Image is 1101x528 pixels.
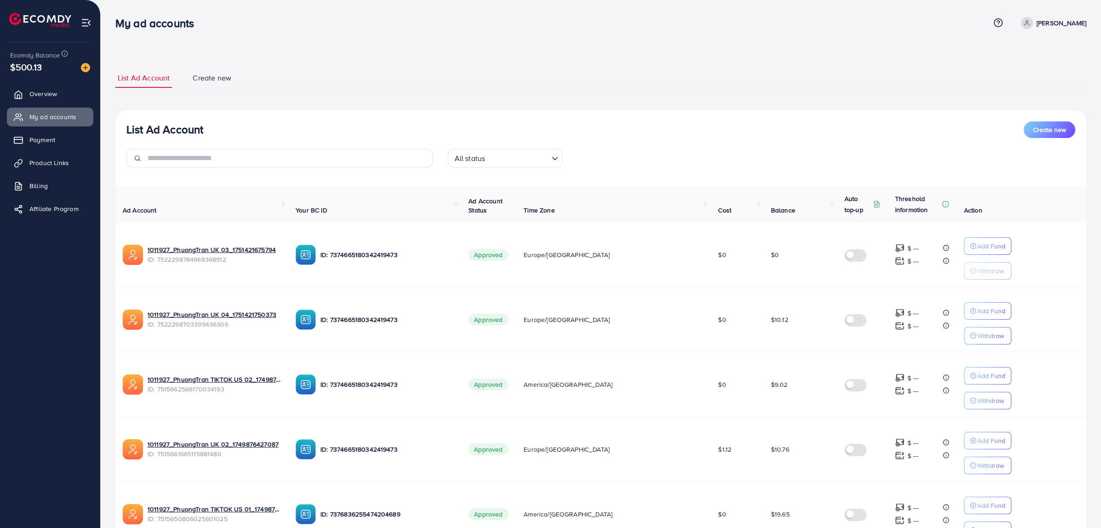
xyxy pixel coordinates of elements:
img: logo [9,13,71,27]
h3: My ad accounts [115,17,201,30]
p: Auto top-up [844,193,871,215]
img: ic-ba-acc.ded83a64.svg [296,504,316,524]
span: $500.13 [10,60,42,74]
img: ic-ba-acc.ded83a64.svg [296,245,316,265]
button: Withdraw [964,457,1011,474]
span: $0 [718,315,726,324]
span: Balance [771,206,795,215]
p: $ --- [907,437,919,448]
img: menu [81,17,91,28]
span: $19.65 [771,510,790,519]
img: top-up amount [895,243,905,253]
p: $ --- [907,515,919,526]
p: Withdraw [977,395,1004,406]
img: top-up amount [895,386,905,396]
img: top-up amount [895,438,905,448]
span: Cost [718,206,731,215]
p: $ --- [907,450,919,461]
img: ic-ba-acc.ded83a64.svg [296,439,316,459]
p: Withdraw [977,265,1004,276]
p: Threshold information [895,193,940,215]
div: Search for option [448,149,563,167]
button: Withdraw [964,327,1011,344]
p: Add Fund [977,305,1005,316]
img: top-up amount [895,373,905,383]
a: 1011927_PhuongTran UK 04_1751421750373 [148,310,276,319]
span: Time Zone [524,206,554,215]
span: Europe/[GEOGRAPHIC_DATA] [524,445,610,454]
img: top-up amount [895,516,905,525]
span: ID: 7522298784668368912 [148,255,281,264]
p: $ --- [907,385,919,396]
p: ID: 7374665180342419473 [320,249,454,260]
span: Your BC ID [296,206,327,215]
button: Withdraw [964,392,1011,409]
button: Add Fund [964,432,1011,449]
img: top-up amount [895,451,905,460]
span: List Ad Account [118,73,170,83]
p: $ --- [907,373,919,384]
span: Action [964,206,982,215]
p: ID: 7374665180342419473 [320,379,454,390]
a: Payment [7,131,93,149]
p: Withdraw [977,460,1004,471]
span: ID: 7515650806025601025 [148,514,281,523]
span: $0 [771,250,779,259]
span: Ecomdy Balance [10,51,60,60]
span: Ad Account [123,206,157,215]
p: Add Fund [977,435,1005,446]
span: Ad Account Status [468,196,502,215]
img: ic-ba-acc.ded83a64.svg [296,310,316,330]
p: $ --- [907,256,919,267]
span: Billing [29,181,48,190]
span: $0 [718,510,726,519]
span: $9.02 [771,380,788,389]
span: $1.12 [718,445,731,454]
span: Approved [468,508,508,520]
p: ID: 7374665180342419473 [320,444,454,455]
img: ic-ads-acc.e4c84228.svg [123,374,143,395]
p: Add Fund [977,500,1005,511]
a: Product Links [7,154,93,172]
a: Overview [7,85,93,103]
span: Europe/[GEOGRAPHIC_DATA] [524,250,610,259]
span: Approved [468,443,508,455]
input: Search for option [488,150,548,165]
p: $ --- [907,502,919,513]
div: <span class='underline'>1011927_PhuongTran UK 02_1749876427087</span></br>7515661665115881480 [148,440,281,459]
a: 1011927_PhuongTran TIKTOK US 02_1749876563912 [148,375,281,384]
p: [PERSON_NAME] [1037,17,1086,29]
img: top-up amount [895,503,905,512]
iframe: Chat [1062,487,1094,521]
div: <span class='underline'>1011927_PhuongTran UK 03_1751421675794</span></br>7522298784668368912 [148,245,281,264]
span: $10.76 [771,445,789,454]
img: ic-ba-acc.ded83a64.svg [296,374,316,395]
span: Approved [468,314,508,326]
a: Billing [7,177,93,195]
img: image [81,63,90,72]
span: ID: 7515662566170034193 [148,385,281,394]
p: ID: 7376836255474204689 [320,509,454,520]
div: <span class='underline'>1011927_PhuongTran TIKTOK US 01_1749873828056</span></br>7515650806025601025 [148,505,281,523]
span: Product Links [29,158,69,167]
img: ic-ads-acc.e4c84228.svg [123,310,143,330]
p: Withdraw [977,330,1004,341]
a: [PERSON_NAME] [1017,17,1086,29]
p: Add Fund [977,370,1005,381]
h3: List Ad Account [126,123,203,136]
span: Europe/[GEOGRAPHIC_DATA] [524,315,610,324]
span: $10.12 [771,315,788,324]
a: 1011927_PhuongTran TIKTOK US 01_1749873828056 [148,505,281,514]
span: Approved [468,379,508,390]
button: Add Fund [964,367,1011,385]
img: ic-ads-acc.e4c84228.svg [123,245,143,265]
span: Overview [29,89,57,98]
span: Approved [468,249,508,261]
span: All status [453,152,487,165]
div: <span class='underline'>1011927_PhuongTran TIKTOK US 02_1749876563912</span></br>7515662566170034193 [148,375,281,394]
a: 1011927_PhuongTran UK 03_1751421675794 [148,245,276,254]
span: America/[GEOGRAPHIC_DATA] [524,510,612,519]
button: Add Fund [964,237,1011,255]
span: $0 [718,250,726,259]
